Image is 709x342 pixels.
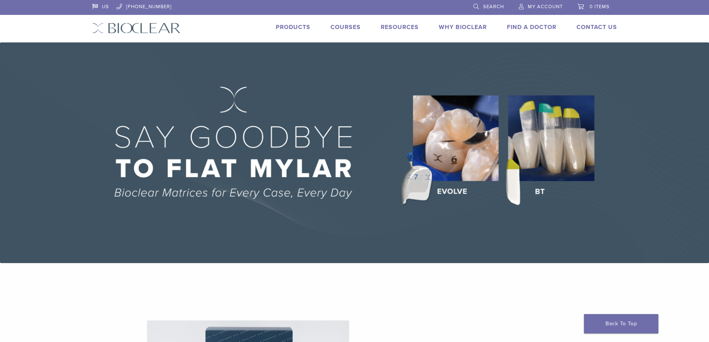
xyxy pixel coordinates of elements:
[507,23,556,31] a: Find A Doctor
[590,4,610,10] span: 0 items
[439,23,487,31] a: Why Bioclear
[584,314,658,333] a: Back To Top
[483,4,504,10] span: Search
[276,23,310,31] a: Products
[528,4,563,10] span: My Account
[330,23,361,31] a: Courses
[92,23,181,33] img: Bioclear
[381,23,419,31] a: Resources
[577,23,617,31] a: Contact Us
